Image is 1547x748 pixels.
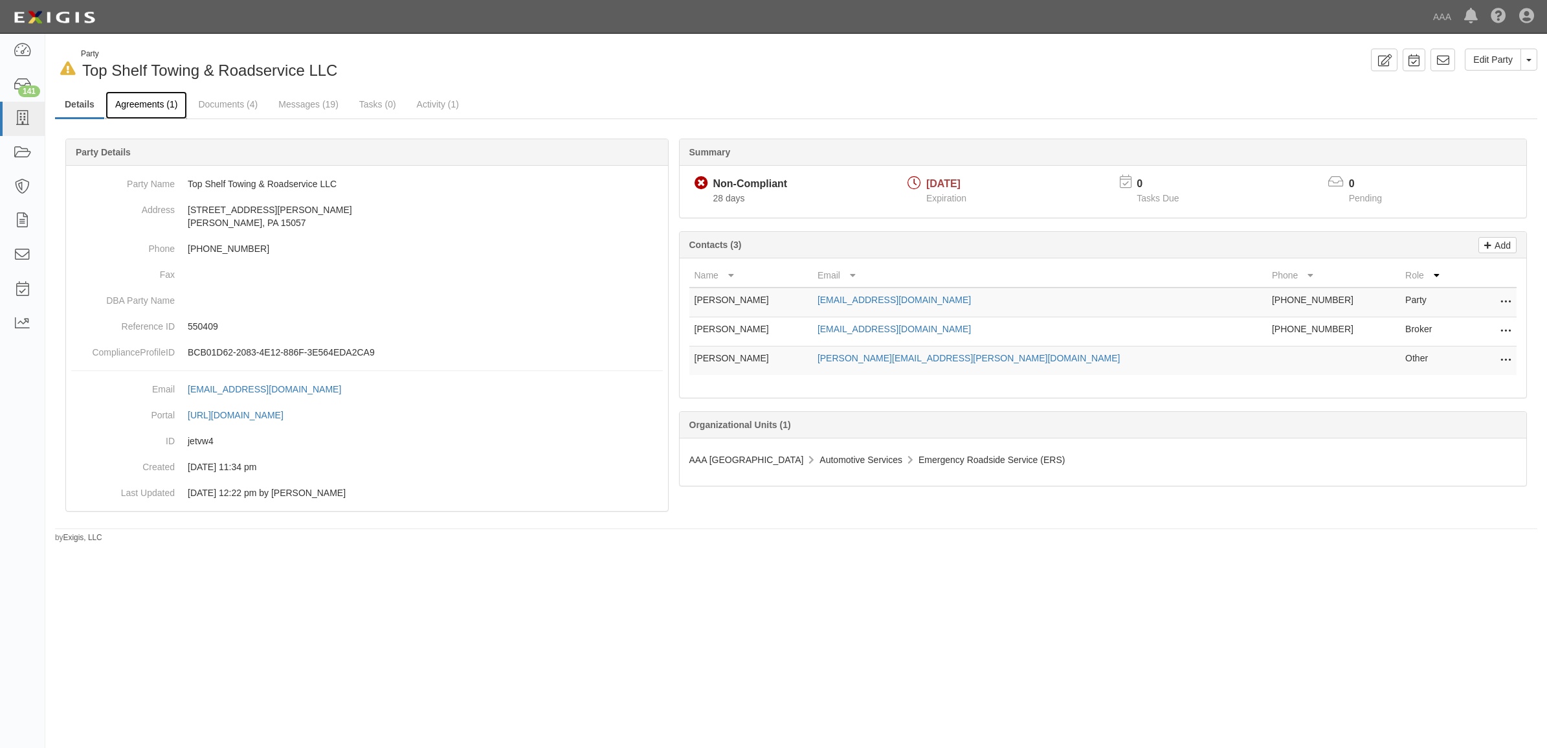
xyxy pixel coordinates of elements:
dt: Address [71,197,175,216]
dt: Fax [71,262,175,281]
a: Details [55,91,104,119]
a: Activity (1) [407,91,469,117]
td: [PERSON_NAME] [689,346,812,376]
a: [PERSON_NAME][EMAIL_ADDRESS][PERSON_NAME][DOMAIN_NAME] [818,353,1120,363]
dt: Party Name [71,171,175,190]
dt: ComplianceProfileID [71,339,175,359]
dt: Portal [71,402,175,422]
a: [EMAIL_ADDRESS][DOMAIN_NAME] [818,324,971,334]
b: Party Details [76,147,131,157]
p: BCB01D62-2083-4E12-886F-3E564EDA2CA9 [188,346,663,359]
b: Summary [689,147,731,157]
span: Expiration [926,193,966,203]
div: Party [81,49,337,60]
dt: DBA Party Name [71,288,175,307]
td: [PERSON_NAME] [689,288,812,317]
dd: jetvw4 [71,428,663,454]
span: Top Shelf Towing & Roadservice LLC [82,62,337,79]
span: Pending [1349,193,1382,203]
a: Agreements (1) [106,91,187,119]
dd: Top Shelf Towing & Roadservice LLC [71,171,663,197]
span: AAA [GEOGRAPHIC_DATA] [689,455,804,465]
span: Emergency Roadside Service (ERS) [918,455,1065,465]
p: 0 [1137,177,1195,192]
a: Add [1478,237,1517,253]
a: Edit Party [1465,49,1521,71]
td: [PHONE_NUMBER] [1267,317,1400,346]
dt: Last Updated [71,480,175,499]
a: [URL][DOMAIN_NAME] [188,410,298,420]
small: by [55,532,102,543]
td: [PERSON_NAME] [689,317,812,346]
a: [EMAIL_ADDRESS][DOMAIN_NAME] [188,384,355,394]
div: Top Shelf Towing & Roadservice LLC [55,49,786,82]
td: Broker [1400,317,1465,346]
dd: 10/18/2023 12:22 pm by Benjamin Tully [71,480,663,506]
img: logo-5460c22ac91f19d4615b14bd174203de0afe785f0fc80cf4dbbc73dc1793850b.png [10,6,99,29]
p: 0 [1349,177,1398,192]
a: Documents (4) [188,91,267,117]
td: Other [1400,346,1465,376]
span: Tasks Due [1137,193,1179,203]
p: Add [1491,238,1511,253]
dt: Email [71,376,175,396]
span: Automotive Services [819,455,902,465]
dt: Phone [71,236,175,255]
a: Tasks (0) [350,91,406,117]
div: 141 [18,85,40,97]
a: [EMAIL_ADDRESS][DOMAIN_NAME] [818,295,971,305]
div: Non-Compliant [713,177,788,192]
dd: [STREET_ADDRESS][PERSON_NAME] [PERSON_NAME], PA 15057 [71,197,663,236]
b: Contacts (3) [689,240,742,250]
div: [EMAIL_ADDRESS][DOMAIN_NAME] [188,383,341,396]
b: Organizational Units (1) [689,420,791,430]
i: Help Center - Complianz [1491,9,1506,25]
td: Party [1400,288,1465,317]
th: Name [689,264,812,288]
span: Since 09/02/2025 [713,193,745,203]
i: Non-Compliant [695,177,708,190]
th: Role [1400,264,1465,288]
a: AAA [1427,4,1458,30]
dt: ID [71,428,175,448]
span: [DATE] [926,178,961,189]
p: 550409 [188,320,663,333]
i: In Default since 09/16/2025 [60,62,76,76]
th: Email [812,264,1267,288]
th: Phone [1267,264,1400,288]
dt: Created [71,454,175,473]
a: Messages (19) [269,91,348,117]
dt: Reference ID [71,313,175,333]
dd: [PHONE_NUMBER] [71,236,663,262]
dd: 03/09/2023 11:34 pm [71,454,663,480]
a: Exigis, LLC [63,533,102,542]
td: [PHONE_NUMBER] [1267,288,1400,317]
